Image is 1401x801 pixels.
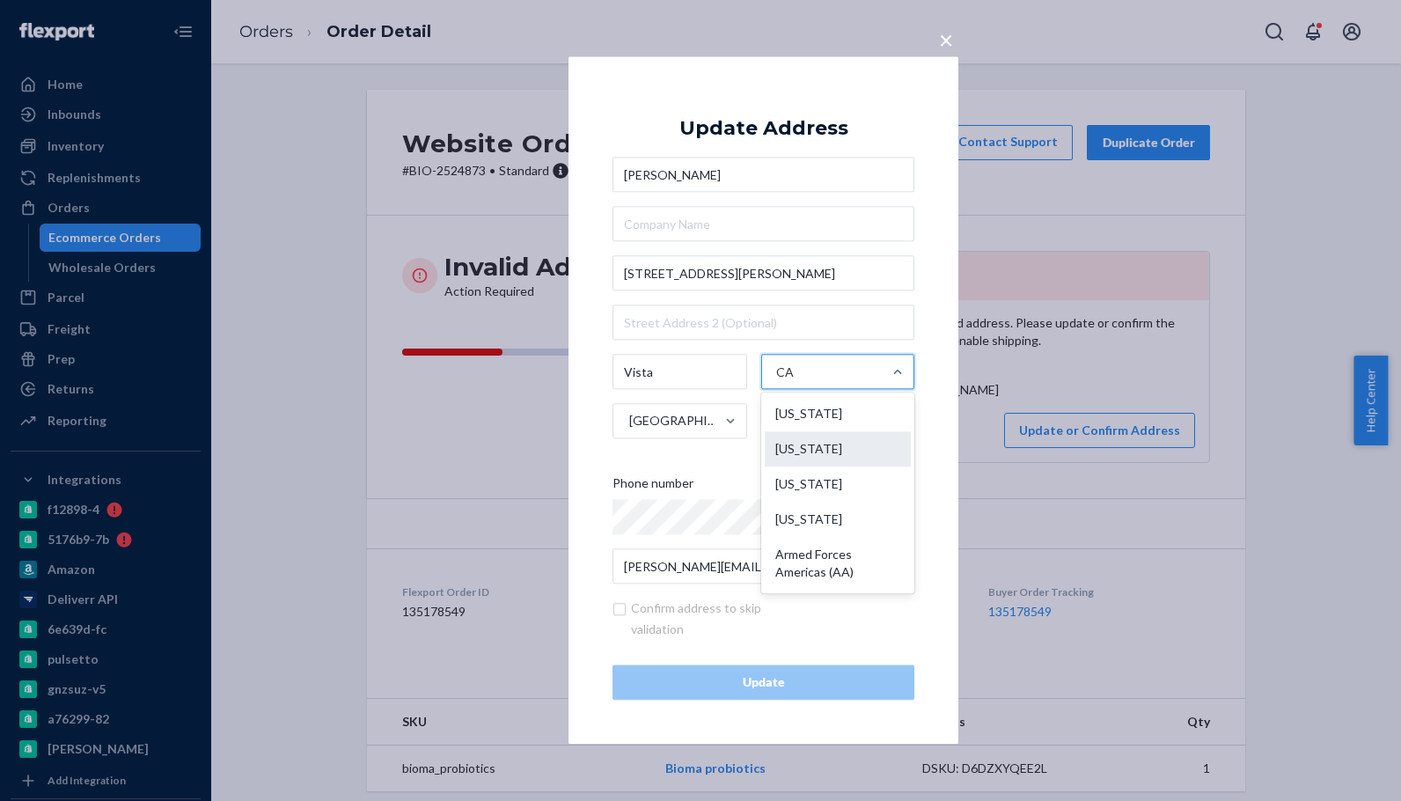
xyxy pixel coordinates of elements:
[612,665,914,701] button: Update
[612,256,914,291] input: Street Address
[612,549,914,584] input: Email (Only Required for International)
[939,25,953,55] span: ×
[627,404,629,439] input: [GEOGRAPHIC_DATA]
[776,355,797,390] input: [US_STATE][US_STATE][US_STATE][US_STATE]Armed Forces Americas (AA)
[765,432,912,467] div: [US_STATE]
[765,467,912,503] div: [US_STATE]
[765,538,912,591] div: Armed Forces Americas (AA)
[612,158,914,193] input: First & Last Name
[679,118,848,139] div: Update Address
[629,413,723,430] div: [GEOGRAPHIC_DATA]
[612,305,914,341] input: Street Address 2 (Optional)
[627,674,899,692] div: Update
[612,475,693,500] span: Phone number
[612,355,747,390] input: City
[612,207,914,242] input: Company Name
[765,397,912,432] div: [US_STATE]
[765,503,912,538] div: [US_STATE]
